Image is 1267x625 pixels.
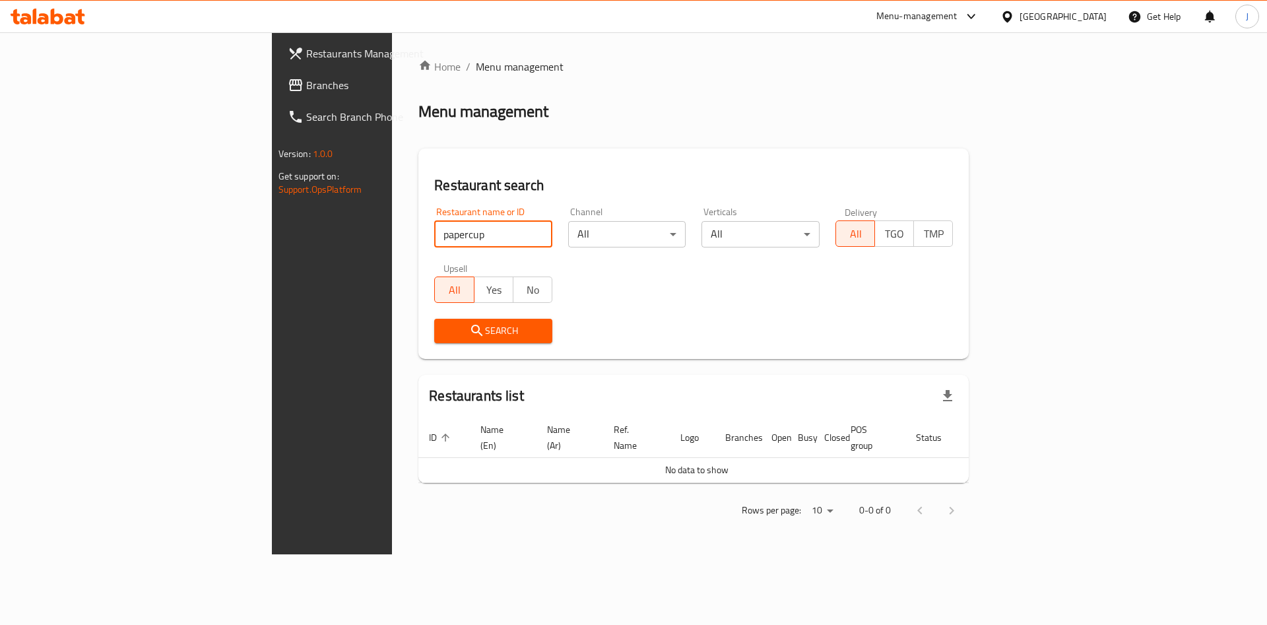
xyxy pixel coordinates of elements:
a: Support.OpsPlatform [278,181,362,198]
button: All [835,220,875,247]
th: Closed [814,418,840,458]
span: Search [445,323,542,339]
label: Upsell [443,263,468,273]
th: Open [761,418,787,458]
div: Rows per page: [806,501,838,521]
span: Status [916,430,959,445]
h2: Menu management [418,101,548,122]
span: Get support on: [278,168,339,185]
span: Version: [278,145,311,162]
span: 1.0.0 [313,145,333,162]
table: enhanced table [418,418,1020,483]
span: TGO [880,224,909,244]
span: J [1246,9,1249,24]
span: ID [429,430,454,445]
h2: Restaurants list [429,386,523,406]
th: Logo [670,418,715,458]
p: 0-0 of 0 [859,502,891,519]
button: All [434,277,474,303]
span: No data to show [665,461,729,478]
span: POS group [851,422,890,453]
button: Yes [474,277,513,303]
label: Delivery [845,207,878,216]
span: Restaurants Management [306,46,473,61]
span: Ref. Name [614,422,654,453]
h2: Restaurant search [434,176,953,195]
nav: breadcrumb [418,59,969,75]
input: Search for restaurant name or ID.. [434,221,552,247]
button: TMP [913,220,953,247]
th: Branches [715,418,761,458]
div: [GEOGRAPHIC_DATA] [1020,9,1107,24]
div: All [701,221,820,247]
button: Search [434,319,552,343]
button: No [513,277,552,303]
span: All [440,280,469,300]
span: No [519,280,547,300]
a: Restaurants Management [277,38,484,69]
span: All [841,224,870,244]
span: Menu management [476,59,564,75]
div: Menu-management [876,9,958,24]
span: Search Branch Phone [306,109,473,125]
span: Branches [306,77,473,93]
button: TGO [874,220,914,247]
p: Rows per page: [742,502,801,519]
span: Name (Ar) [547,422,587,453]
span: Name (En) [480,422,521,453]
a: Branches [277,69,484,101]
div: All [568,221,686,247]
a: Search Branch Phone [277,101,484,133]
span: TMP [919,224,948,244]
span: Yes [480,280,508,300]
th: Busy [787,418,814,458]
